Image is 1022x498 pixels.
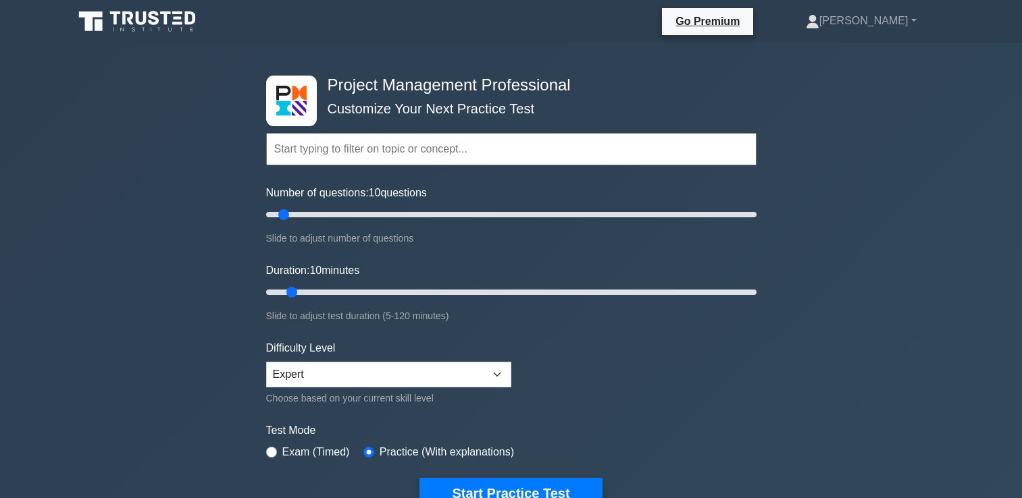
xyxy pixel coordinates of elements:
[667,13,748,30] a: Go Premium
[309,265,322,276] span: 10
[266,340,336,356] label: Difficulty Level
[322,76,690,95] h4: Project Management Professional
[266,185,427,201] label: Number of questions: questions
[266,422,757,439] label: Test Mode
[266,133,757,165] input: Start typing to filter on topic or concept...
[266,230,757,246] div: Slide to adjust number of questions
[266,308,757,324] div: Slide to adjust test duration (5-120 minutes)
[369,187,381,198] span: 10
[773,7,949,34] a: [PERSON_NAME]
[266,262,360,279] label: Duration: minutes
[282,444,350,460] label: Exam (Timed)
[266,390,511,406] div: Choose based on your current skill level
[380,444,514,460] label: Practice (With explanations)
